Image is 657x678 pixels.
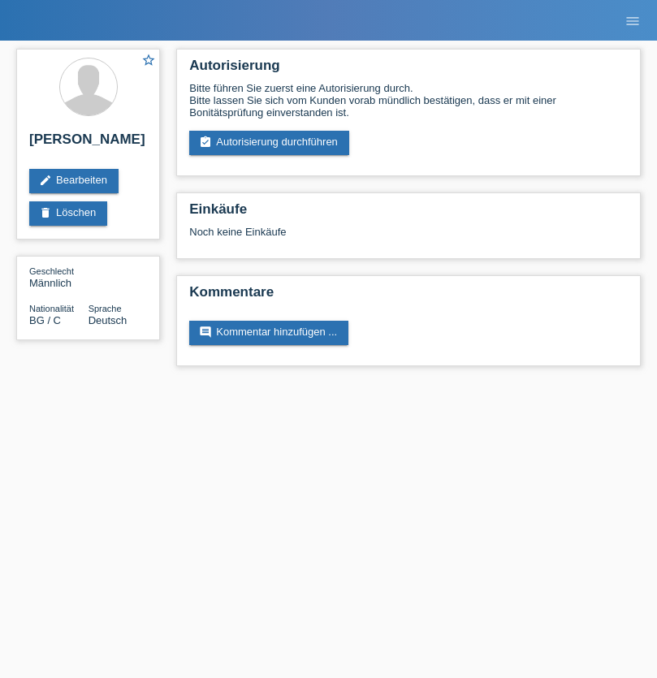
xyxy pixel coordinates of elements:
[616,15,649,25] a: menu
[29,304,74,313] span: Nationalität
[29,265,89,289] div: Männlich
[189,82,628,119] div: Bitte führen Sie zuerst eine Autorisierung durch. Bitte lassen Sie sich vom Kunden vorab mündlich...
[29,201,107,226] a: deleteLöschen
[189,131,349,155] a: assignment_turned_inAutorisierung durchführen
[89,314,128,326] span: Deutsch
[189,226,628,250] div: Noch keine Einkäufe
[189,284,628,309] h2: Kommentare
[199,326,212,339] i: comment
[141,53,156,67] i: star_border
[625,13,641,29] i: menu
[29,266,74,276] span: Geschlecht
[29,132,147,156] h2: [PERSON_NAME]
[199,136,212,149] i: assignment_turned_in
[89,304,122,313] span: Sprache
[189,58,628,82] h2: Autorisierung
[141,53,156,70] a: star_border
[29,169,119,193] a: editBearbeiten
[29,314,61,326] span: Bulgarien / C / 10.08.2021
[189,201,628,226] h2: Einkäufe
[39,206,52,219] i: delete
[39,174,52,187] i: edit
[189,321,348,345] a: commentKommentar hinzufügen ...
